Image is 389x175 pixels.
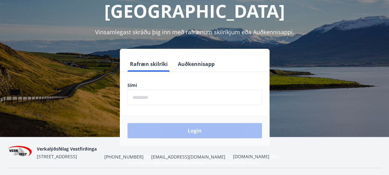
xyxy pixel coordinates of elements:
[104,154,144,160] span: [PHONE_NUMBER]
[37,153,77,159] span: [STREET_ADDRESS]
[233,153,269,159] a: [DOMAIN_NAME]
[127,82,262,88] label: Sími
[155,160,203,166] a: Persónuverndarstefna
[151,154,225,160] span: [EMAIL_ADDRESS][DOMAIN_NAME]
[37,146,97,152] span: Verkalýðsfélag Vestfirðinga
[175,56,217,72] button: Auðkennisapp
[95,28,294,36] span: Vinsamlegast skráðu þig inn með rafrænum skilríkjum eða Auðkennisappi.
[127,56,170,72] button: Rafræn skilríki
[8,146,32,159] img: jihgzMk4dcgjRAW2aMgpbAqQEG7LZi0j9dOLAUvz.png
